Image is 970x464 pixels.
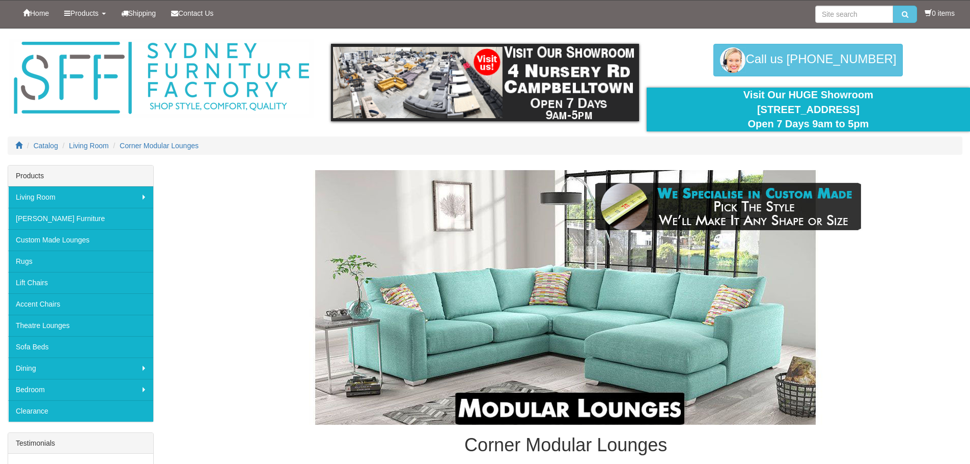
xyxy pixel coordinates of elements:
a: Products [57,1,113,26]
a: Dining [8,358,153,379]
a: Living Room [8,186,153,208]
div: Products [8,166,153,186]
a: Contact Us [163,1,221,26]
a: Custom Made Lounges [8,229,153,251]
li: 0 items [925,8,955,18]
span: Products [70,9,98,17]
span: Shipping [128,9,156,17]
a: Lift Chairs [8,272,153,293]
a: [PERSON_NAME] Furniture [8,208,153,229]
a: Clearance [8,400,153,422]
h1: Corner Modular Lounges [169,435,962,455]
a: Accent Chairs [8,293,153,315]
a: Living Room [69,142,109,150]
a: Catalog [34,142,58,150]
a: Bedroom [8,379,153,400]
a: Sofa Beds [8,336,153,358]
a: Theatre Lounges [8,315,153,336]
div: Testimonials [8,433,153,454]
input: Site search [815,6,893,23]
img: Corner Modular Lounges [260,170,871,425]
span: Contact Us [178,9,213,17]
img: showroom.gif [331,44,639,121]
div: Visit Our HUGE Showroom [STREET_ADDRESS] Open 7 Days 9am to 5pm [654,88,962,131]
a: Rugs [8,251,153,272]
span: Home [30,9,49,17]
a: Shipping [114,1,164,26]
img: Sydney Furniture Factory [9,39,314,118]
a: Corner Modular Lounges [120,142,199,150]
a: Home [15,1,57,26]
